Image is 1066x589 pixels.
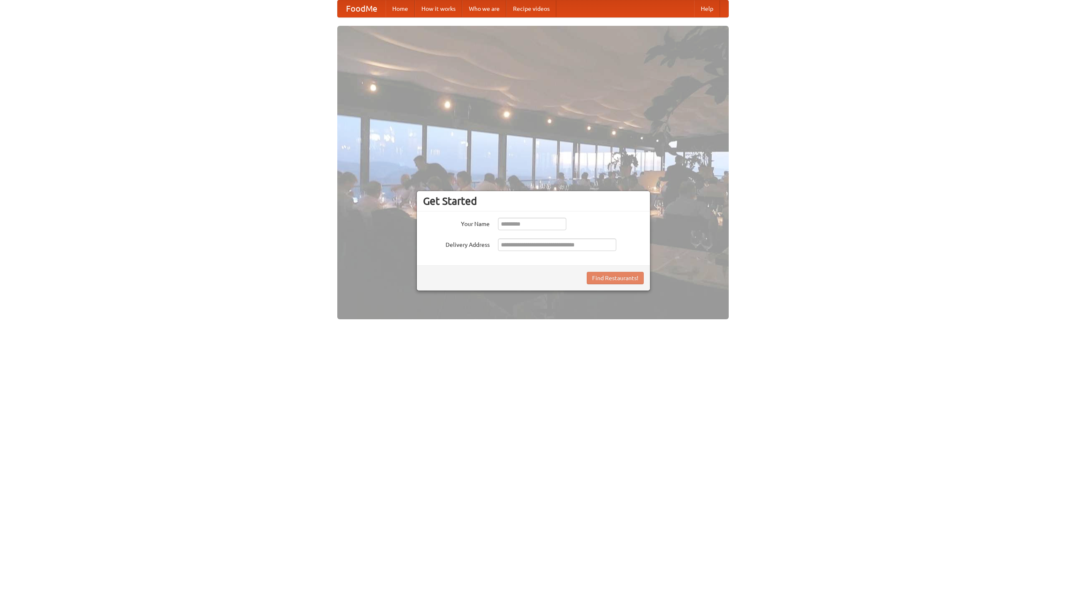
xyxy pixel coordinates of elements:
label: Your Name [423,218,490,228]
label: Delivery Address [423,239,490,249]
a: Help [694,0,720,17]
a: FoodMe [338,0,386,17]
a: How it works [415,0,462,17]
a: Home [386,0,415,17]
a: Who we are [462,0,506,17]
button: Find Restaurants! [587,272,644,284]
h3: Get Started [423,195,644,207]
a: Recipe videos [506,0,556,17]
